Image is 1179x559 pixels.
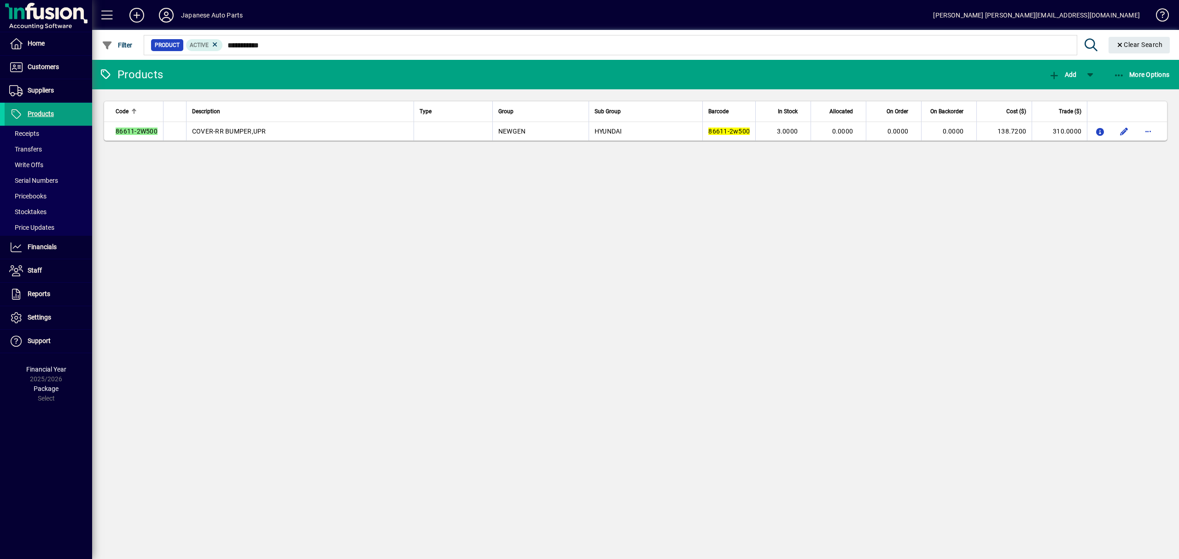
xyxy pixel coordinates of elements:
[181,8,243,23] div: Japanese Auto Parts
[5,173,92,188] a: Serial Numbers
[595,106,697,116] div: Sub Group
[116,128,158,135] em: 86611-2W500
[943,128,964,135] span: 0.0000
[116,106,128,116] span: Code
[155,41,180,50] span: Product
[5,330,92,353] a: Support
[498,106,514,116] span: Group
[872,106,916,116] div: On Order
[595,106,621,116] span: Sub Group
[498,128,526,135] span: NEWGEN
[9,192,47,200] span: Pricebooks
[708,106,729,116] span: Barcode
[28,40,45,47] span: Home
[887,128,909,135] span: 0.0000
[102,41,133,49] span: Filter
[5,236,92,259] a: Financials
[192,128,266,135] span: COVER-RR BUMPER,UPR
[817,106,861,116] div: Allocated
[5,188,92,204] a: Pricebooks
[152,7,181,23] button: Profile
[832,128,853,135] span: 0.0000
[186,39,223,51] mat-chip: Activation Status: Active
[1109,37,1170,53] button: Clear
[1059,106,1081,116] span: Trade ($)
[5,32,92,55] a: Home
[761,106,806,116] div: In Stock
[28,87,54,94] span: Suppliers
[708,106,750,116] div: Barcode
[1006,106,1026,116] span: Cost ($)
[9,208,47,215] span: Stocktakes
[28,337,51,344] span: Support
[708,128,750,135] em: 86611-2w500
[5,157,92,173] a: Write Offs
[595,128,622,135] span: HYUNDAI
[192,106,220,116] span: Description
[5,259,92,282] a: Staff
[1116,41,1163,48] span: Clear Search
[28,290,50,297] span: Reports
[9,224,54,231] span: Price Updates
[26,366,66,373] span: Financial Year
[1117,124,1132,139] button: Edit
[933,8,1140,23] div: [PERSON_NAME] [PERSON_NAME][EMAIL_ADDRESS][DOMAIN_NAME]
[192,106,409,116] div: Description
[9,146,42,153] span: Transfers
[1111,66,1172,83] button: More Options
[5,220,92,235] a: Price Updates
[930,106,963,116] span: On Backorder
[122,7,152,23] button: Add
[1032,122,1087,140] td: 310.0000
[1114,71,1170,78] span: More Options
[99,67,163,82] div: Products
[9,177,58,184] span: Serial Numbers
[829,106,853,116] span: Allocated
[5,283,92,306] a: Reports
[99,37,135,53] button: Filter
[777,128,798,135] span: 3.0000
[1046,66,1079,83] button: Add
[5,126,92,141] a: Receipts
[28,110,54,117] span: Products
[976,122,1032,140] td: 138.7200
[420,106,487,116] div: Type
[498,106,583,116] div: Group
[190,42,209,48] span: Active
[28,314,51,321] span: Settings
[5,306,92,329] a: Settings
[420,106,432,116] span: Type
[34,385,58,392] span: Package
[5,204,92,220] a: Stocktakes
[778,106,798,116] span: In Stock
[5,79,92,102] a: Suppliers
[5,141,92,157] a: Transfers
[9,130,39,137] span: Receipts
[927,106,972,116] div: On Backorder
[1049,71,1076,78] span: Add
[116,106,158,116] div: Code
[1149,2,1167,32] a: Knowledge Base
[5,56,92,79] a: Customers
[28,267,42,274] span: Staff
[1141,124,1156,139] button: More options
[887,106,908,116] span: On Order
[28,63,59,70] span: Customers
[28,243,57,250] span: Financials
[9,161,43,169] span: Write Offs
